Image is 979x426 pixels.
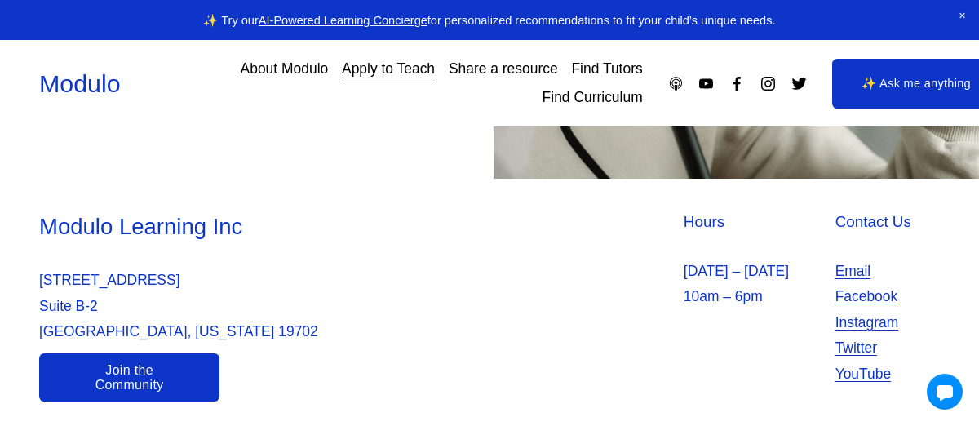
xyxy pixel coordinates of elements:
[729,75,746,92] a: Facebook
[760,75,777,92] a: Instagram
[835,310,899,335] a: Instagram
[39,211,485,242] h3: Modulo Learning Inc
[835,211,940,233] h4: Contact Us
[39,268,485,344] p: [STREET_ADDRESS] Suite B-2 [GEOGRAPHIC_DATA], [US_STATE] 19702
[571,55,642,83] a: Find Tutors
[342,55,435,83] a: Apply to Teach
[241,55,329,83] a: About Modulo
[39,69,121,97] a: Modulo
[835,335,877,361] a: Twitter
[449,55,558,83] a: Share a resource
[791,75,808,92] a: Twitter
[543,83,643,112] a: Find Curriculum
[835,259,871,284] a: Email
[835,284,898,309] a: Facebook
[835,362,892,387] a: YouTube
[684,211,826,233] h4: Hours
[39,353,219,401] a: Join the Community
[698,75,715,92] a: YouTube
[667,75,684,92] a: Apple Podcasts
[684,259,826,310] p: [DATE] – [DATE] 10am – 6pm
[259,14,427,27] a: AI-Powered Learning Concierge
